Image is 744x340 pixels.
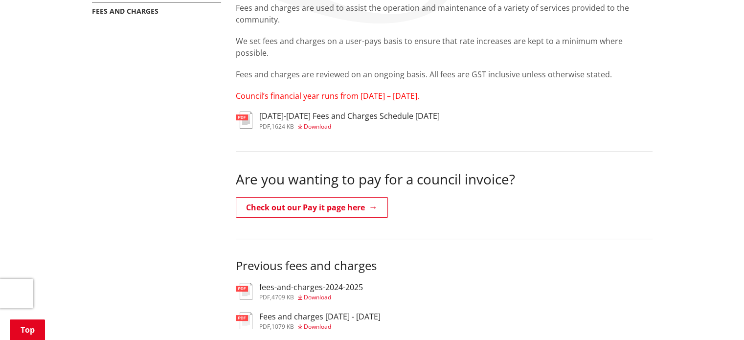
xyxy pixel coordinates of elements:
[236,170,515,188] span: Are you wanting to pay for a council invoice?
[259,122,270,131] span: pdf
[236,112,252,129] img: document-pdf.svg
[236,68,653,80] p: Fees and charges are reviewed on an ongoing basis. All fees are GST inclusive unless otherwise st...
[304,322,331,331] span: Download
[259,324,381,330] div: ,
[304,293,331,301] span: Download
[236,35,653,59] p: We set fees and charges on a user-pays basis to ensure that rate increases are kept to a minimum ...
[92,6,158,16] a: Fees and charges
[236,312,252,329] img: document-pdf.svg
[259,322,270,331] span: pdf
[699,299,734,334] iframe: Messenger Launcher
[10,319,45,340] a: Top
[271,293,294,301] span: 4709 KB
[236,312,381,330] a: Fees and charges [DATE] - [DATE] pdf,1079 KB Download
[259,112,440,121] h3: [DATE]-[DATE] Fees and Charges Schedule [DATE]
[236,259,653,273] h3: Previous fees and charges
[259,283,363,292] h3: fees-and-charges-2024-2025
[259,124,440,130] div: ,
[271,322,294,331] span: 1079 KB
[236,197,388,218] a: Check out our Pay it page here
[236,283,252,300] img: document-pdf.svg
[236,2,653,25] p: Fees and charges are used to assist the operation and maintenance of a variety of services provid...
[236,91,419,101] span: Council’s financial year runs from [DATE] – [DATE].
[271,122,294,131] span: 1624 KB
[236,283,363,300] a: fees-and-charges-2024-2025 pdf,4709 KB Download
[304,122,331,131] span: Download
[259,295,363,300] div: ,
[259,312,381,321] h3: Fees and charges [DATE] - [DATE]
[259,293,270,301] span: pdf
[236,112,440,129] a: [DATE]-[DATE] Fees and Charges Schedule [DATE] pdf,1624 KB Download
